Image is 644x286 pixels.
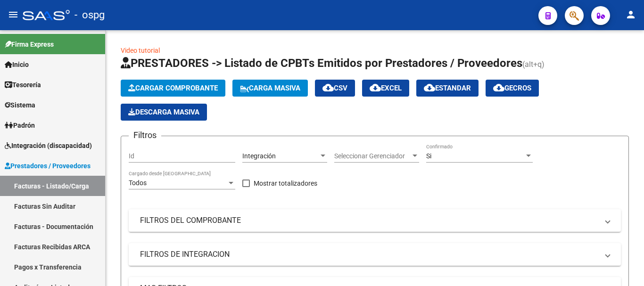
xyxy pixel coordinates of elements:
span: Inicio [5,59,29,70]
mat-panel-title: FILTROS DE INTEGRACION [140,249,598,260]
h3: Filtros [129,129,161,142]
span: Carga Masiva [240,84,300,92]
span: Prestadores / Proveedores [5,161,91,171]
span: Integración (discapacidad) [5,140,92,151]
span: Sistema [5,100,35,110]
mat-expansion-panel-header: FILTROS DEL COMPROBANTE [129,209,621,232]
mat-icon: person [625,9,636,20]
span: Tesorería [5,80,41,90]
span: Gecros [493,84,531,92]
button: Gecros [486,80,539,97]
mat-panel-title: FILTROS DEL COMPROBANTE [140,215,598,226]
span: Descarga Masiva [128,108,199,116]
span: Integración [242,152,276,160]
span: EXCEL [370,84,402,92]
button: Cargar Comprobante [121,80,225,97]
span: Todos [129,179,147,187]
iframe: Intercom live chat [612,254,635,277]
mat-icon: cloud_download [322,82,334,93]
mat-icon: menu [8,9,19,20]
mat-expansion-panel-header: FILTROS DE INTEGRACION [129,243,621,266]
span: Seleccionar Gerenciador [334,152,411,160]
button: Estandar [416,80,479,97]
mat-icon: cloud_download [370,82,381,93]
mat-icon: cloud_download [424,82,435,93]
mat-icon: cloud_download [493,82,504,93]
span: PRESTADORES -> Listado de CPBTs Emitidos por Prestadores / Proveedores [121,57,522,70]
a: Video tutorial [121,47,160,54]
span: CSV [322,84,347,92]
span: Mostrar totalizadores [254,178,317,189]
span: (alt+q) [522,60,545,69]
app-download-masive: Descarga masiva de comprobantes (adjuntos) [121,104,207,121]
span: Estandar [424,84,471,92]
span: - ospg [74,5,105,25]
span: Firma Express [5,39,54,49]
button: CSV [315,80,355,97]
span: Si [426,152,431,160]
span: Cargar Comprobante [128,84,218,92]
button: Descarga Masiva [121,104,207,121]
button: EXCEL [362,80,409,97]
button: Carga Masiva [232,80,308,97]
span: Padrón [5,120,35,131]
